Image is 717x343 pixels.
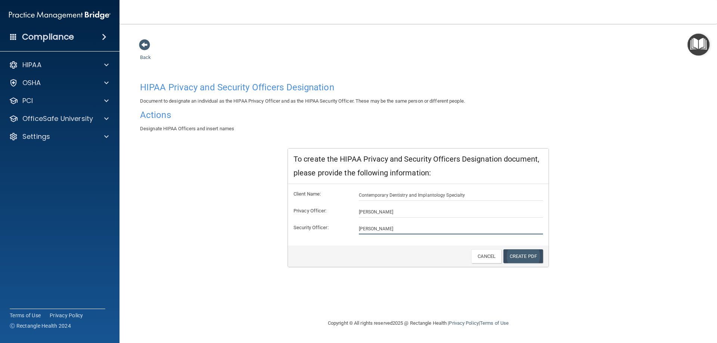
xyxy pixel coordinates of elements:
a: Privacy Policy [449,320,478,326]
a: HIPAA [9,60,109,69]
p: OSHA [22,78,41,87]
a: Settings [9,132,109,141]
span: Ⓒ Rectangle Health 2024 [10,322,71,330]
a: OfficeSafe University [9,114,109,123]
label: Client Name: [288,190,353,199]
h4: Actions [140,110,696,120]
a: Privacy Policy [50,312,83,319]
span: Designate HIPAA Officers and insert names [140,126,234,131]
label: Security Officer: [288,223,353,232]
button: Open Resource Center [687,34,710,56]
iframe: Drift Widget Chat Controller [588,290,708,320]
p: OfficeSafe University [22,114,93,123]
label: Privacy Officer: [288,206,353,215]
a: Terms of Use [480,320,509,326]
a: Cancel [471,249,502,263]
a: OSHA [9,78,109,87]
span: Document to designate an individual as the HIPAA Privacy Officer and as the HIPAA Security Office... [140,98,465,104]
a: Create PDF [503,249,543,263]
p: PCI [22,96,33,105]
h4: Compliance [22,32,74,42]
p: HIPAA [22,60,41,69]
a: PCI [9,96,109,105]
a: Back [140,46,151,60]
a: Terms of Use [10,312,41,319]
div: To create the HIPAA Privacy and Security Officers Designation document, please provide the follow... [288,149,549,184]
p: Settings [22,132,50,141]
div: Copyright © All rights reserved 2025 @ Rectangle Health | | [282,311,555,335]
h4: HIPAA Privacy and Security Officers Designation [140,82,696,92]
img: PMB logo [9,8,111,23]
